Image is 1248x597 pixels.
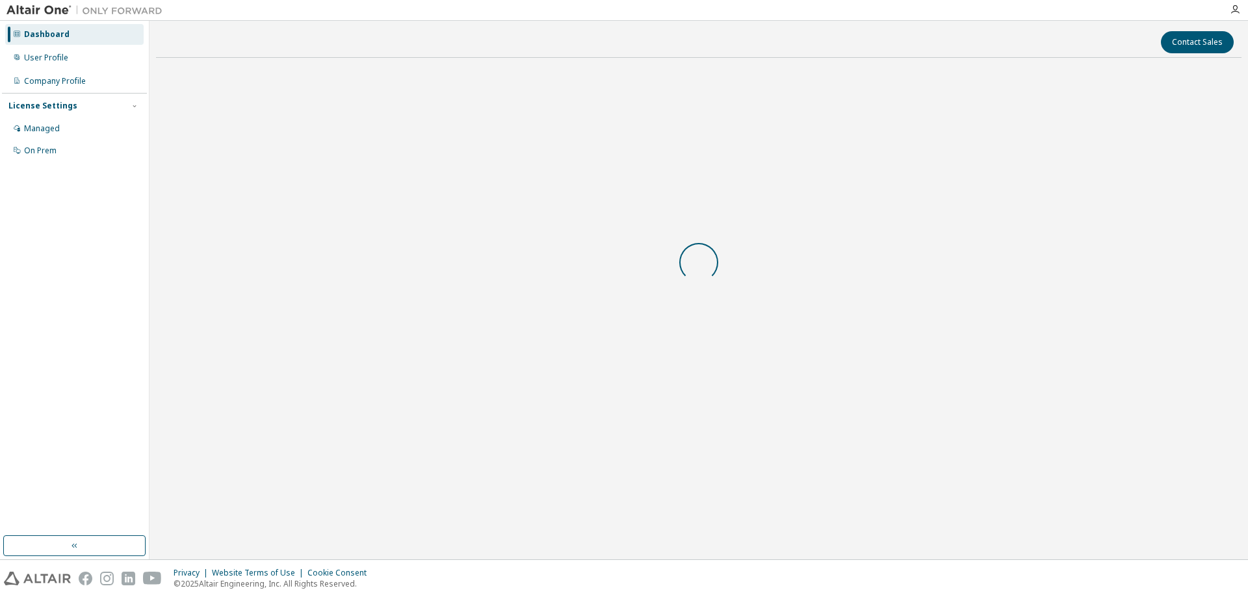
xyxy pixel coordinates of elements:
div: User Profile [24,53,68,63]
div: On Prem [24,146,57,156]
img: Altair One [6,4,169,17]
img: youtube.svg [143,572,162,585]
div: Company Profile [24,76,86,86]
div: Privacy [174,568,212,578]
img: facebook.svg [79,572,92,585]
div: Managed [24,123,60,134]
p: © 2025 Altair Engineering, Inc. All Rights Reserved. [174,578,374,589]
img: altair_logo.svg [4,572,71,585]
div: Website Terms of Use [212,568,307,578]
img: linkedin.svg [122,572,135,585]
div: Cookie Consent [307,568,374,578]
div: Dashboard [24,29,70,40]
button: Contact Sales [1161,31,1234,53]
div: License Settings [8,101,77,111]
img: instagram.svg [100,572,114,585]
